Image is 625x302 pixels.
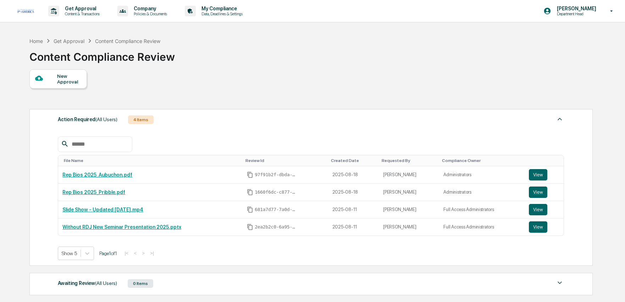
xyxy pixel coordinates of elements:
[140,250,147,256] button: >
[439,201,525,219] td: Full Access Administrators
[529,221,559,233] a: View
[122,250,131,256] button: |<
[529,169,547,180] button: View
[57,73,81,85] div: New Approval
[529,221,547,233] button: View
[128,115,154,124] div: 4 Items
[58,115,117,124] div: Action Required
[95,280,117,286] span: (All Users)
[331,158,376,163] div: Toggle SortBy
[255,172,297,178] span: 97f91b2f-dbda-4963-8977-d44541b0b281
[95,117,117,122] span: (All Users)
[382,158,436,163] div: Toggle SortBy
[247,172,253,178] span: Copy Id
[328,219,379,236] td: 2025-08-11
[196,11,246,16] p: Data, Deadlines & Settings
[128,11,171,16] p: Policies & Documents
[99,250,117,256] span: Page 1 of 1
[196,6,246,11] p: My Compliance
[54,38,84,44] div: Get Approval
[379,184,439,201] td: [PERSON_NAME]
[442,158,522,163] div: Toggle SortBy
[255,224,297,230] span: 2ea2b2c0-6a95-475c-87cc-7fdde2d3a076
[59,11,103,16] p: Content & Transactions
[17,9,34,12] img: logo
[529,204,547,215] button: View
[555,115,564,123] img: caret
[379,166,439,184] td: [PERSON_NAME]
[530,158,561,163] div: Toggle SortBy
[128,279,153,288] div: 0 Items
[62,172,132,178] a: Rep Bios 2025_Aubuchon.pdf
[379,219,439,236] td: [PERSON_NAME]
[59,6,103,11] p: Get Approval
[148,250,156,256] button: >|
[247,189,253,195] span: Copy Id
[255,189,297,195] span: 1660f6dc-c877-4a1d-97b5-33d189786c59
[62,207,143,212] a: Slide Show - Updated [DATE].mp4
[128,6,171,11] p: Company
[439,166,525,184] td: Administrators
[247,206,253,213] span: Copy Id
[64,158,240,163] div: Toggle SortBy
[328,184,379,201] td: 2025-08-18
[529,169,559,180] a: View
[328,166,379,184] td: 2025-08-18
[95,38,160,44] div: Content Compliance Review
[245,158,325,163] div: Toggle SortBy
[379,201,439,219] td: [PERSON_NAME]
[551,6,600,11] p: [PERSON_NAME]
[439,219,525,236] td: Full Access Administrators
[529,187,559,198] a: View
[255,207,297,212] span: 681a7d77-7a0d-496a-a1b0-8952106e0113
[29,38,43,44] div: Home
[58,279,117,288] div: Awaiting Review
[62,224,181,230] a: Without RDJ New Seminar Presentation 2025.pptx
[529,187,547,198] button: View
[328,201,379,219] td: 2025-08-11
[439,184,525,201] td: Administrators
[247,224,253,230] span: Copy Id
[132,250,139,256] button: <
[529,204,559,215] a: View
[551,11,600,16] p: Department Head
[29,45,175,63] div: Content Compliance Review
[62,189,125,195] a: Rep Bios 2025_Pribble.pdf
[555,279,564,287] img: caret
